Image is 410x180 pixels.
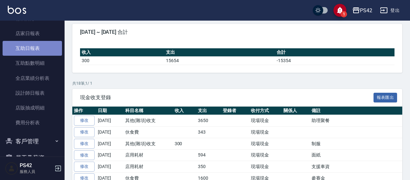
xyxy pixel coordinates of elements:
[196,107,221,115] th: 支出
[74,162,95,172] a: 修改
[196,115,221,127] td: 3650
[374,94,397,100] a: 報表匯出
[221,107,249,115] th: 登錄者
[124,149,173,161] td: 店用耗材
[3,26,62,41] a: 店家日報表
[164,48,275,57] th: 支出
[249,107,282,115] th: 收付方式
[350,4,375,17] button: PS42
[96,107,124,115] th: 日期
[377,5,402,16] button: 登出
[96,115,124,127] td: [DATE]
[80,29,395,35] span: [DATE] ~ [DATE] 合計
[282,107,310,115] th: 關係人
[3,115,62,130] a: 費用分析表
[74,127,95,137] a: 修改
[3,100,62,115] a: 店販抽成明細
[20,169,53,175] p: 服務人員
[96,161,124,173] td: [DATE]
[3,71,62,86] a: 全店業績分析表
[3,133,62,150] button: 客戶管理
[196,149,221,161] td: 594
[96,149,124,161] td: [DATE]
[80,94,374,101] span: 現金收支登錄
[124,107,173,115] th: 科目名稱
[249,138,282,149] td: 現場現金
[72,81,402,86] p: 共 18 筆, 1 / 1
[74,116,95,126] a: 修改
[196,127,221,138] td: 343
[3,41,62,56] a: 互助日報表
[360,6,372,14] div: PS42
[3,86,62,100] a: 設計師日報表
[249,149,282,161] td: 現場現金
[196,161,221,173] td: 350
[249,127,282,138] td: 現場現金
[124,127,173,138] td: 伙食費
[20,162,53,169] h5: PS42
[96,127,124,138] td: [DATE]
[80,48,164,57] th: 收入
[74,139,95,149] a: 修改
[275,56,395,65] td: -15354
[124,115,173,127] td: 其他(雜項)收支
[249,161,282,173] td: 現場現金
[124,138,173,149] td: 其他(雜項)收支
[341,11,347,17] span: 1
[374,93,397,103] button: 報表匯出
[3,149,62,166] button: 員工及薪資
[173,107,197,115] th: 收入
[96,138,124,149] td: [DATE]
[124,161,173,173] td: 店用耗材
[173,138,197,149] td: 300
[74,150,95,160] a: 修改
[3,56,62,71] a: 互助點數明細
[275,48,395,57] th: 合計
[80,56,164,65] td: 300
[164,56,275,65] td: 15654
[333,4,346,17] button: save
[72,107,96,115] th: 操作
[8,6,26,14] img: Logo
[5,162,18,175] img: Person
[249,115,282,127] td: 現場現金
